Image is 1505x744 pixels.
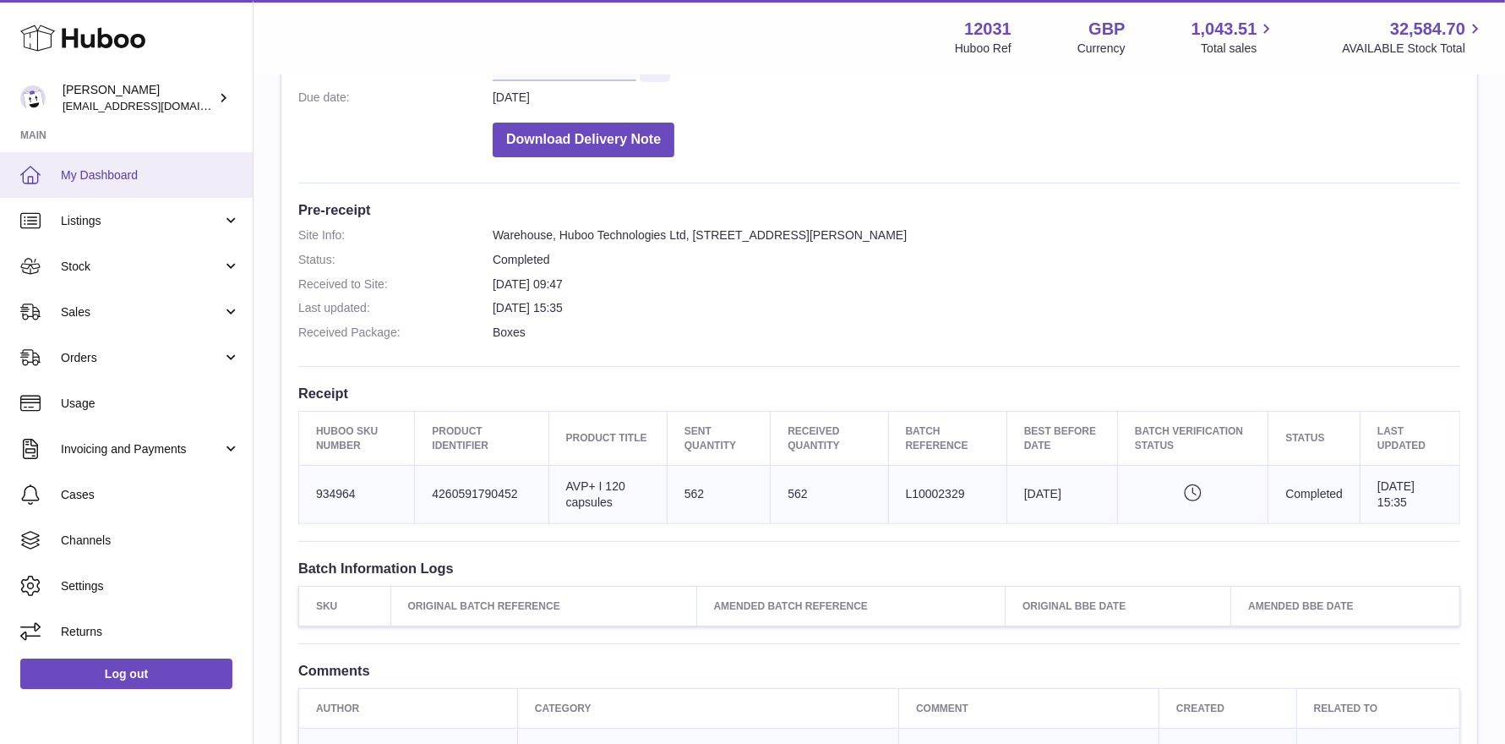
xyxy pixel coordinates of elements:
[955,41,1012,57] div: Huboo Ref
[61,304,222,320] span: Sales
[493,90,1460,106] dd: [DATE]
[1342,18,1485,57] a: 32,584.70 AVAILABLE Stock Total
[517,688,898,728] th: Category
[299,412,415,465] th: Huboo SKU Number
[61,213,222,229] span: Listings
[1390,18,1465,41] span: 32,584.70
[667,465,770,523] td: 562
[415,412,548,465] th: Product Identifier
[20,85,46,111] img: admin@makewellforyou.com
[298,227,493,243] dt: Site Info:
[1191,18,1277,57] a: 1,043.51 Total sales
[61,624,240,640] span: Returns
[61,259,222,275] span: Stock
[1360,465,1460,523] td: [DATE] 15:35
[1268,465,1360,523] td: Completed
[888,465,1006,523] td: L10002329
[63,82,215,114] div: [PERSON_NAME]
[415,465,548,523] td: 4260591790452
[493,227,1460,243] dd: Warehouse, Huboo Technologies Ltd, [STREET_ADDRESS][PERSON_NAME]
[298,90,493,106] dt: Due date:
[493,300,1460,316] dd: [DATE] 15:35
[299,465,415,523] td: 934964
[888,412,1006,465] th: Batch Reference
[964,18,1012,41] strong: 12031
[1191,18,1257,41] span: 1,043.51
[667,412,770,465] th: Sent Quantity
[298,325,493,341] dt: Received Package:
[696,586,1006,626] th: Amended Batch Reference
[1201,41,1276,57] span: Total sales
[298,252,493,268] dt: Status:
[61,487,240,503] span: Cases
[1231,586,1460,626] th: Amended BBE Date
[899,688,1159,728] th: Comment
[390,586,696,626] th: Original Batch Reference
[1006,586,1231,626] th: Original BBE Date
[1088,18,1125,41] strong: GBP
[298,276,493,293] dt: Received to Site:
[1342,41,1485,57] span: AVAILABLE Stock Total
[298,384,1460,402] h3: Receipt
[1296,688,1459,728] th: Related to
[20,659,232,689] a: Log out
[61,533,240,549] span: Channels
[1118,412,1268,465] th: Batch Verification Status
[299,586,391,626] th: SKU
[61,441,222,457] span: Invoicing and Payments
[298,661,1460,680] h3: Comments
[1159,688,1297,728] th: Created
[771,465,888,523] td: 562
[61,350,222,366] span: Orders
[493,325,1460,341] dd: Boxes
[299,688,518,728] th: Author
[63,99,248,112] span: [EMAIL_ADDRESS][DOMAIN_NAME]
[548,465,667,523] td: AVP+ I 120 capsules
[1360,412,1460,465] th: Last updated
[548,412,667,465] th: Product title
[771,412,888,465] th: Received Quantity
[61,396,240,412] span: Usage
[298,200,1460,219] h3: Pre-receipt
[493,276,1460,293] dd: [DATE] 09:47
[493,123,674,157] button: Download Delivery Note
[1077,41,1126,57] div: Currency
[61,167,240,183] span: My Dashboard
[1006,412,1117,465] th: Best Before Date
[1268,412,1360,465] th: Status
[61,578,240,594] span: Settings
[298,559,1460,577] h3: Batch Information Logs
[493,252,1460,268] dd: Completed
[298,300,493,316] dt: Last updated:
[1006,465,1117,523] td: [DATE]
